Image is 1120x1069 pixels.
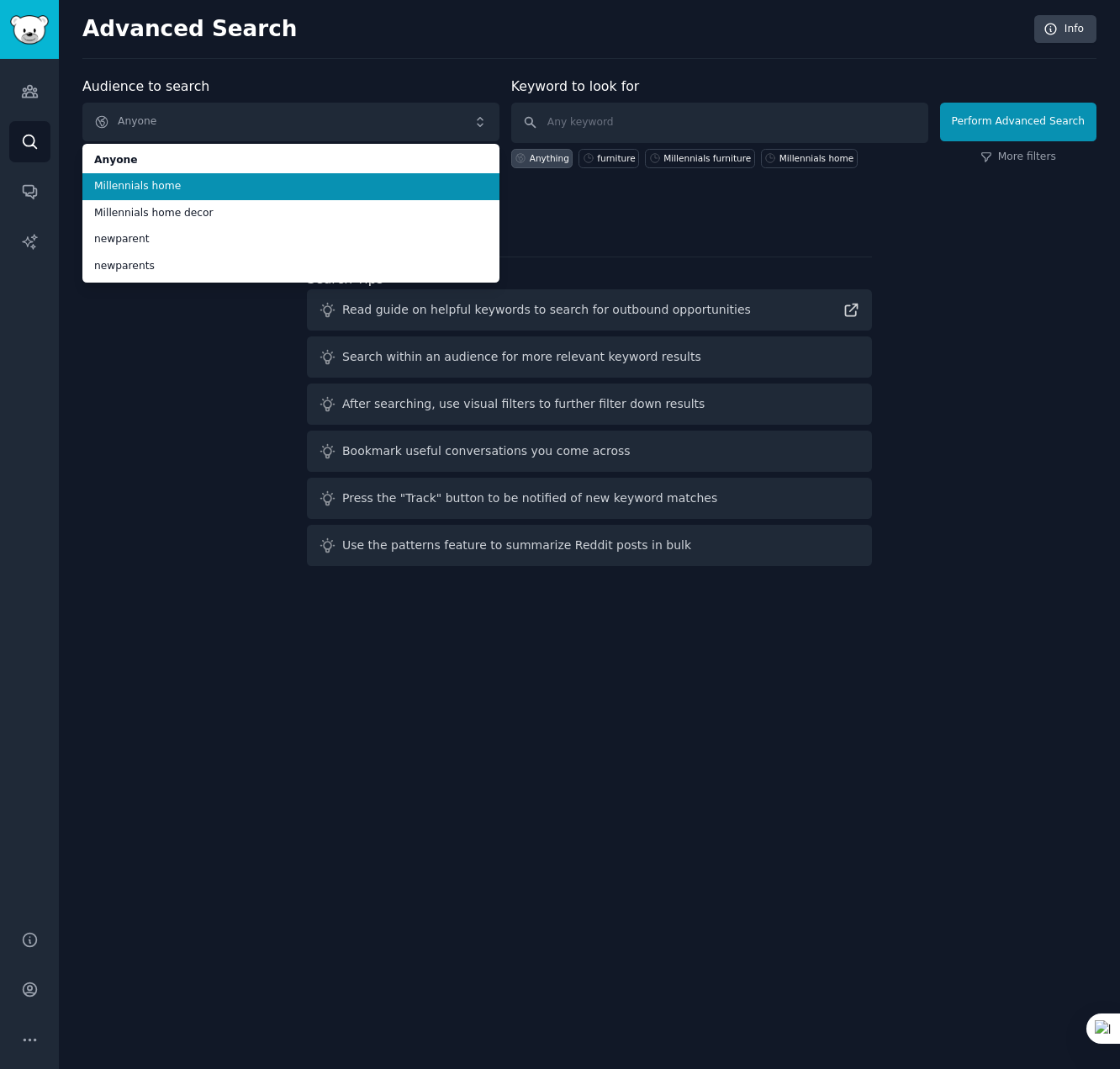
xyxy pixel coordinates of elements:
div: Bookmark useful conversations you come across [342,442,631,460]
div: Millennials home [779,152,853,164]
span: newparent [94,232,488,247]
a: More filters [980,150,1056,165]
label: Search Tips [307,271,383,287]
button: Anyone [82,103,499,141]
div: Millennials furniture [663,152,751,164]
div: Read guide on helpful keywords to search for outbound opportunities [342,301,751,319]
h2: Advanced Search [82,16,1025,43]
input: Any keyword [511,103,928,143]
span: Anyone [94,153,488,168]
div: Press the "Track" button to be notified of new keyword matches [342,490,717,507]
div: furniture [597,152,635,164]
img: GummySearch logo [10,15,49,45]
span: Millennials home [94,179,488,194]
span: newparents [94,259,488,274]
div: Search within an audience for more relevant keyword results [342,348,701,366]
button: Perform Advanced Search [940,103,1096,141]
a: Info [1034,15,1096,44]
div: Use the patterns feature to summarize Reddit posts in bulk [342,537,691,554]
label: Audience to search [82,78,209,94]
div: Anything [530,152,569,164]
span: Millennials home decor [94,206,488,221]
label: Keyword to look for [511,78,640,94]
div: After searching, use visual filters to further filter down results [342,395,705,413]
ul: Anyone [82,144,499,283]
